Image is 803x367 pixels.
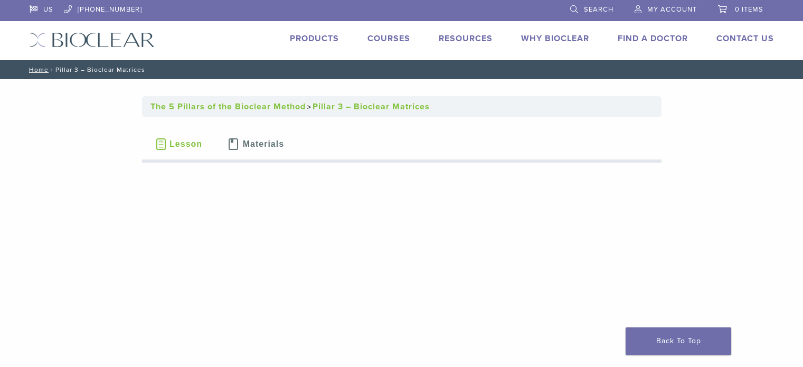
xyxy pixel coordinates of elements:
nav: Pillar 3 – Bioclear Matrices [22,60,782,79]
a: Resources [439,33,493,44]
a: Products [290,33,339,44]
a: Pillar 3 – Bioclear Matrices [313,101,430,112]
a: Why Bioclear [521,33,589,44]
a: Courses [367,33,410,44]
span: My Account [647,5,697,14]
span: Search [584,5,613,14]
a: Home [26,66,49,73]
span: Lesson [169,140,202,148]
a: The 5 Pillars of the Bioclear Method [150,101,306,112]
span: / [49,67,55,72]
a: Find A Doctor [618,33,688,44]
a: Back To Top [626,327,731,355]
a: Contact Us [716,33,774,44]
span: Materials [243,140,284,148]
img: Bioclear [30,32,155,48]
span: 0 items [735,5,763,14]
nav: Breadcrumbs [142,96,662,117]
